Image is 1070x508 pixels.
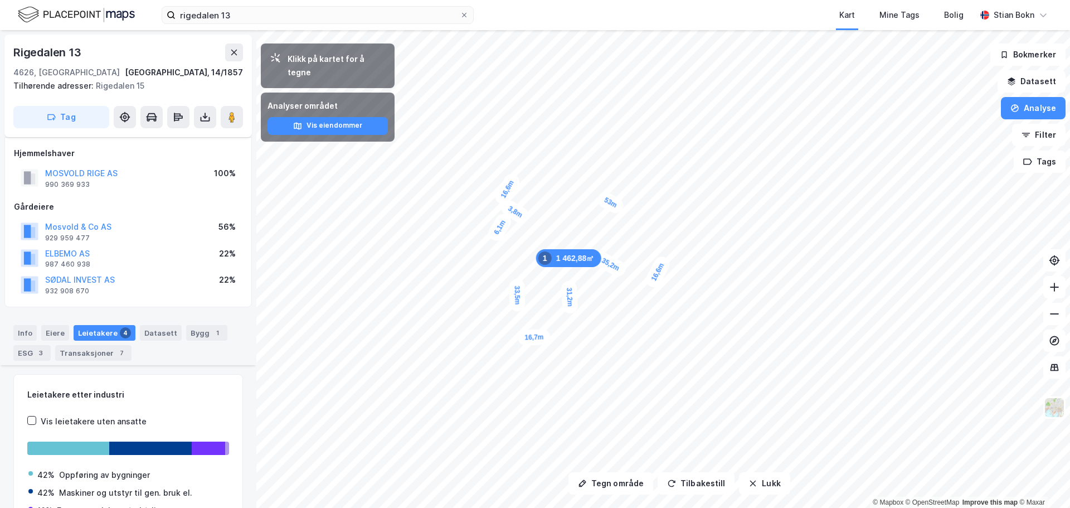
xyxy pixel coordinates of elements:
div: Eiere [41,325,69,341]
div: Stian Bokn [994,8,1034,22]
div: Map marker [509,279,526,312]
div: Rigedalen 15 [13,79,234,93]
div: Rigedalen 13 [13,43,84,61]
span: Tilhørende adresser: [13,81,96,90]
div: 42% [37,486,55,500]
div: 1 [212,327,223,338]
div: [GEOGRAPHIC_DATA], 14/1857 [125,66,243,79]
a: OpenStreetMap [906,499,960,506]
div: ESG [13,345,51,361]
button: Vis eiendommer [267,117,388,135]
button: Lukk [739,472,790,495]
div: Hjemmelshaver [14,147,242,160]
div: 987 460 938 [45,260,90,269]
div: 932 908 670 [45,287,89,296]
div: 22% [219,247,236,260]
button: Filter [1012,124,1066,146]
div: Bygg [186,325,227,341]
button: Tag [13,106,109,128]
div: 4626, [GEOGRAPHIC_DATA] [13,66,120,79]
div: 42% [37,468,55,482]
div: Map marker [499,198,531,226]
a: Mapbox [873,499,903,506]
div: 56% [218,220,236,234]
button: Bokmerker [990,43,1066,66]
button: Analyse [1001,97,1066,119]
div: Leietakere [74,325,135,341]
button: Tilbakestill [658,472,735,495]
div: Bolig [944,8,964,22]
div: Map marker [536,249,601,267]
div: 990 369 933 [45,180,90,189]
div: Analyser området [267,99,388,113]
div: 22% [219,273,236,287]
div: 7 [116,347,127,359]
input: Søk på adresse, matrikkel, gårdeiere, leietakere eller personer [176,7,460,23]
div: Vis leietakere uten ansatte [41,415,147,428]
div: Datasett [140,325,182,341]
div: Kontrollprogram for chat [1014,454,1070,508]
div: Map marker [592,250,628,279]
img: Z [1044,397,1065,418]
div: 1 [538,251,552,265]
div: Kart [839,8,855,22]
div: Map marker [493,171,522,207]
div: Leietakere etter industri [27,388,229,401]
div: Map marker [561,280,578,314]
div: 929 959 477 [45,234,90,243]
div: Map marker [486,211,514,243]
div: 3 [35,347,46,359]
div: Maskiner og utstyr til gen. bruk el. [59,486,192,500]
div: Gårdeiere [14,200,242,214]
iframe: Chat Widget [1014,454,1070,508]
div: Map marker [643,254,672,290]
div: Map marker [595,190,626,216]
img: logo.f888ab2527a4732fd821a326f86c7f29.svg [18,5,135,25]
button: Tegn område [568,472,653,495]
div: Klikk på kartet for å tegne [288,52,386,79]
div: Info [13,325,37,341]
div: Map marker [518,329,551,346]
div: Transaksjoner [55,345,132,361]
div: 100% [214,167,236,180]
div: Oppføring av bygninger [59,468,150,482]
div: 4 [120,327,131,338]
button: Tags [1014,151,1066,173]
a: Improve this map [962,499,1018,506]
div: Mine Tags [879,8,920,22]
button: Datasett [998,70,1066,93]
